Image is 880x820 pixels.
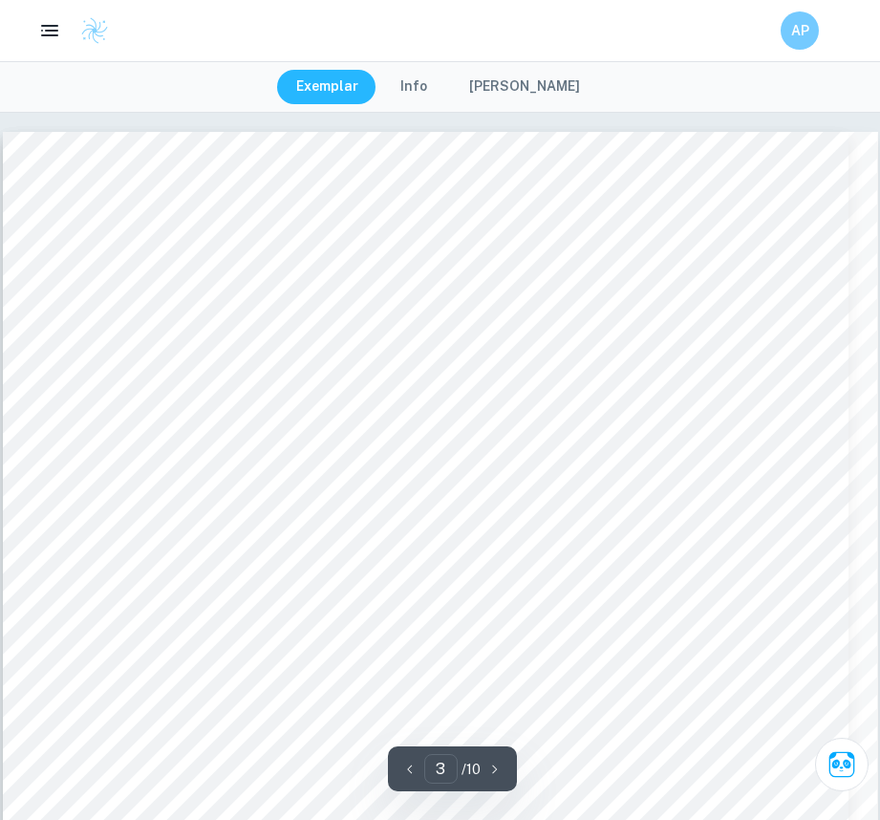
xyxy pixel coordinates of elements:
button: Ask Clai [815,738,869,791]
button: Info [381,70,446,104]
p: / 10 [461,759,481,780]
button: AP [781,11,819,50]
button: [PERSON_NAME] [450,70,599,104]
a: Clastify logo [69,16,109,45]
h6: AP [789,20,811,41]
button: Exemplar [277,70,377,104]
img: Clastify logo [80,16,109,45]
